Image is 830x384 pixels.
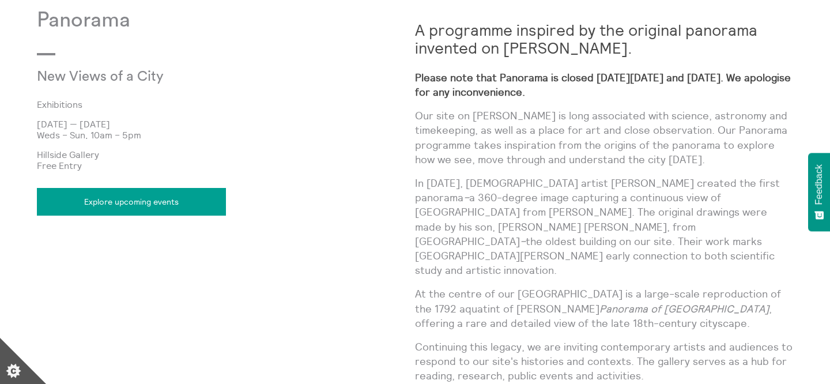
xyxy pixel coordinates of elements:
em: – [463,191,469,204]
em: Panorama of [GEOGRAPHIC_DATA] [599,302,769,315]
p: New Views of a City [37,69,289,85]
a: Exhibitions [37,99,397,110]
p: Continuing this legacy, we are inviting contemporary artists and audiences to respond to our site... [415,340,793,383]
p: Weds – Sun, 10am – 5pm [37,130,415,140]
p: Our site on [PERSON_NAME] is long associated with science, astronomy and timekeeping, as well as ... [415,108,793,167]
span: Feedback [814,164,824,205]
p: At the centre of our [GEOGRAPHIC_DATA] is a large-scale reproduction of the 1792 aquatint of [PER... [415,287,793,330]
p: Panorama [37,9,415,32]
a: Explore upcoming events [37,188,226,216]
button: Feedback - Show survey [808,153,830,231]
em: – [520,235,526,248]
p: [DATE] — [DATE] [37,119,415,129]
p: Free Entry [37,160,415,171]
p: Hillside Gallery [37,149,415,160]
p: In [DATE], [DEMOGRAPHIC_DATA] artist [PERSON_NAME] created the first panorama a 360-degree image ... [415,176,793,277]
strong: A programme inspired by the original panorama invented on [PERSON_NAME]. [415,20,757,58]
strong: Please note that Panorama is closed [DATE][DATE] and [DATE]. We apologise for any inconvenience. [415,71,791,99]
